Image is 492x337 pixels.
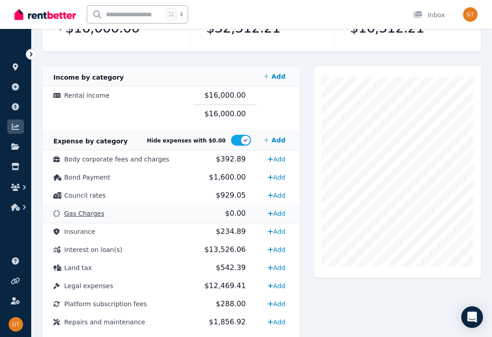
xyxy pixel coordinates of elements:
[216,155,246,163] span: $392.89
[264,188,289,203] a: Add
[264,170,289,185] a: Add
[209,173,246,181] span: $1,600.00
[204,109,246,118] span: $16,000.00
[264,279,289,293] a: Add
[64,264,92,271] span: Land tax
[264,242,289,257] a: Add
[204,91,246,100] span: $16,000.00
[260,67,289,85] a: Add
[216,227,246,236] span: $234.89
[64,92,109,99] span: Rental income
[216,191,246,199] span: $929.05
[147,138,226,144] span: Hide expenses with $0.00
[264,297,289,311] a: Add
[264,206,289,221] a: Add
[180,11,183,18] span: k
[64,318,145,326] span: Repairs and maintenance
[204,245,246,254] span: $13,526.06
[260,131,289,149] a: Add
[9,317,23,332] img: Greg & Tania Nathan
[216,263,246,272] span: $542.39
[264,224,289,239] a: Add
[225,209,246,218] span: $0.00
[413,10,445,19] div: Inbox
[64,156,169,163] span: Body corporate fees and charges
[14,8,76,21] img: RentBetter
[264,315,289,329] a: Add
[64,228,95,235] span: Insurance
[204,281,246,290] span: $12,469.41
[216,299,246,308] span: $288.00
[209,318,246,326] span: $1,856.92
[461,306,483,328] div: Open Intercom Messenger
[64,282,113,290] span: Legal expenses
[463,7,478,22] img: Greg & Tania Nathan
[64,246,122,253] span: Interest on loan(s)
[264,261,289,275] a: Add
[53,138,128,145] span: Expense by category
[64,300,147,308] span: Platform subscription fees
[64,210,104,217] span: Gas Charges
[264,152,289,166] a: Add
[64,174,110,181] span: Bond Payment
[64,192,106,199] span: Council rates
[53,74,124,81] span: Income by category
